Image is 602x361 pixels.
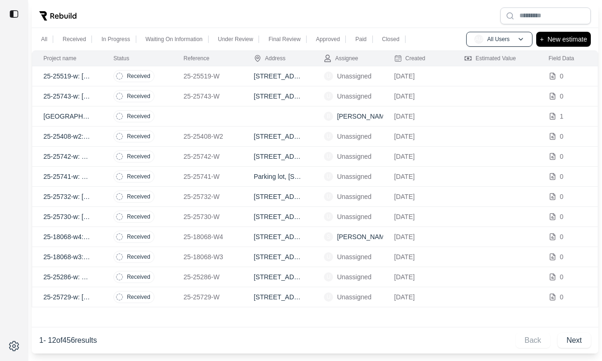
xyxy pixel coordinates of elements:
span: U [324,92,333,101]
p: [DATE] [394,112,442,121]
td: [STREET_ADDRESS][PERSON_NAME] [243,127,313,147]
p: Approved [316,35,340,43]
p: Received [127,153,150,160]
p: [DATE] [394,212,442,221]
p: [DATE] [394,172,442,181]
p: 0 [560,292,564,302]
div: Estimated Value [464,55,516,62]
p: 1 [560,112,564,121]
p: 25-25732-W [183,192,231,201]
p: 25-25408-W2 [183,132,231,141]
p: [DATE] [394,272,442,282]
p: [DATE] [394,71,442,81]
p: Received [127,113,150,120]
p: Final Review [268,35,301,43]
p: Unassigned [337,152,371,161]
button: +New estimate [536,32,591,47]
div: Reference [183,55,209,62]
p: In Progress [101,35,130,43]
p: 0 [560,132,564,141]
p: Unassigned [337,192,371,201]
td: [STREET_ADDRESS] [243,187,313,207]
div: Project name [43,55,77,62]
span: U [324,252,333,262]
p: Unassigned [337,212,371,221]
p: Received [127,133,150,140]
p: Received [127,213,150,220]
td: [STREET_ADDRESS] [243,66,313,86]
p: 0 [560,92,564,101]
p: Received [127,92,150,100]
p: [GEOGRAPHIC_DATA][PERSON_NAME] 3 - 10151258 [43,112,91,121]
p: Received [127,193,150,200]
p: 25-25743-W [183,92,231,101]
p: 25-25729-W [183,292,231,302]
p: 25-25743-w: [PERSON_NAME] [43,92,91,101]
p: 25-25286-w: Portofino Condo Assoc [43,272,91,282]
p: 25-18068-W4 [183,232,231,241]
span: U [324,172,333,181]
p: [DATE] [394,292,442,302]
p: [DATE] [394,192,442,201]
span: U [324,272,333,282]
p: [DATE] [394,152,442,161]
p: 25-25519-w: [GEOGRAPHIC_DATA] - [GEOGRAPHIC_DATA] [43,71,91,81]
p: 25-25286-W [183,272,231,282]
p: 25-25742-w: Cambria Storm Damage Units [43,152,91,161]
p: + [540,34,544,45]
p: 0 [560,272,564,282]
td: [STREET_ADDRESS][PERSON_NAME] [243,86,313,106]
p: 25-25408-w2: Aderra Condominiums 3024 [43,132,91,141]
p: [DATE] [394,232,442,241]
p: Unassigned [337,292,371,302]
td: [STREET_ADDRESS] [243,247,313,267]
p: Received [127,72,150,80]
td: Parking lot, [STREET_ADDRESS] [243,167,313,187]
p: Unassigned [337,71,371,81]
td: [STREET_ADDRESS][PERSON_NAME] [243,147,313,167]
span: U [324,132,333,141]
div: Field Data [549,55,574,62]
p: All [41,35,47,43]
button: Next [558,333,591,348]
p: Unassigned [337,92,371,101]
p: 25-18068-W3 [183,252,231,262]
p: Received [63,35,86,43]
p: 25-25730-w: [PERSON_NAME] [43,212,91,221]
td: [STREET_ADDRESS][PERSON_NAME] [243,287,313,307]
p: New estimate [547,34,587,45]
span: U [324,152,333,161]
div: Status [113,55,129,62]
span: B [324,112,333,121]
p: [PERSON_NAME] [337,232,391,241]
p: 25-18068-w3: Flood House [43,252,91,262]
p: 0 [560,152,564,161]
td: [STREET_ADDRESS] [243,267,313,287]
p: [DATE] [394,252,442,262]
p: 1 - 12 of 456 results [39,335,97,346]
td: [STREET_ADDRESS] [243,227,313,247]
div: Address [254,55,286,62]
p: 25-25741-w: Equus Property Management [43,172,91,181]
p: 25-25519-W [183,71,231,81]
p: 0 [560,192,564,201]
p: Received [127,273,150,281]
p: Unassigned [337,272,371,282]
img: Rebuild [39,11,77,21]
p: 0 [560,252,564,262]
div: Assignee [324,55,358,62]
p: Received [127,173,150,180]
p: Unassigned [337,252,371,262]
p: 25-25729-w: [GEOGRAPHIC_DATA] [43,292,91,302]
p: 25-25730-W [183,212,231,221]
p: 0 [560,212,564,221]
p: 0 [560,172,564,181]
p: Unassigned [337,172,371,181]
p: Waiting On Information [146,35,203,43]
p: 25-18068-w4: Flood House [43,232,91,241]
span: U [324,292,333,302]
span: S [324,232,333,241]
p: Paid [355,35,366,43]
p: 25-25732-w: [GEOGRAPHIC_DATA] [43,192,91,201]
p: Received [127,293,150,301]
